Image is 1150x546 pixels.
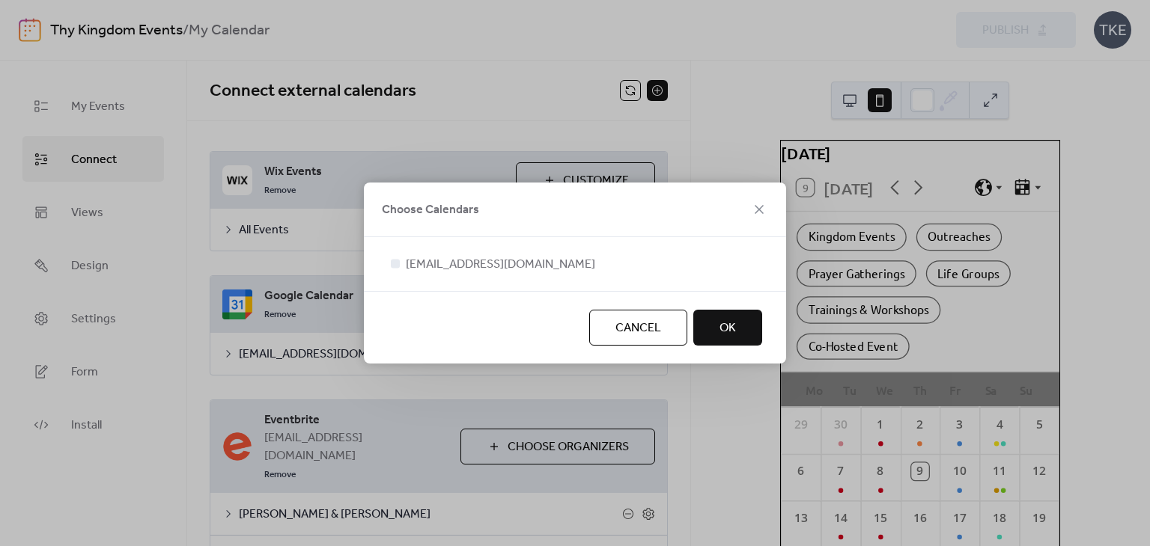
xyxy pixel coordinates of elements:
span: Cancel [615,319,661,337]
span: OK [719,319,736,337]
span: [EMAIL_ADDRESS][DOMAIN_NAME] [406,256,595,274]
span: Choose Calendars [382,201,479,219]
button: Cancel [589,310,687,346]
button: OK [693,310,762,346]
